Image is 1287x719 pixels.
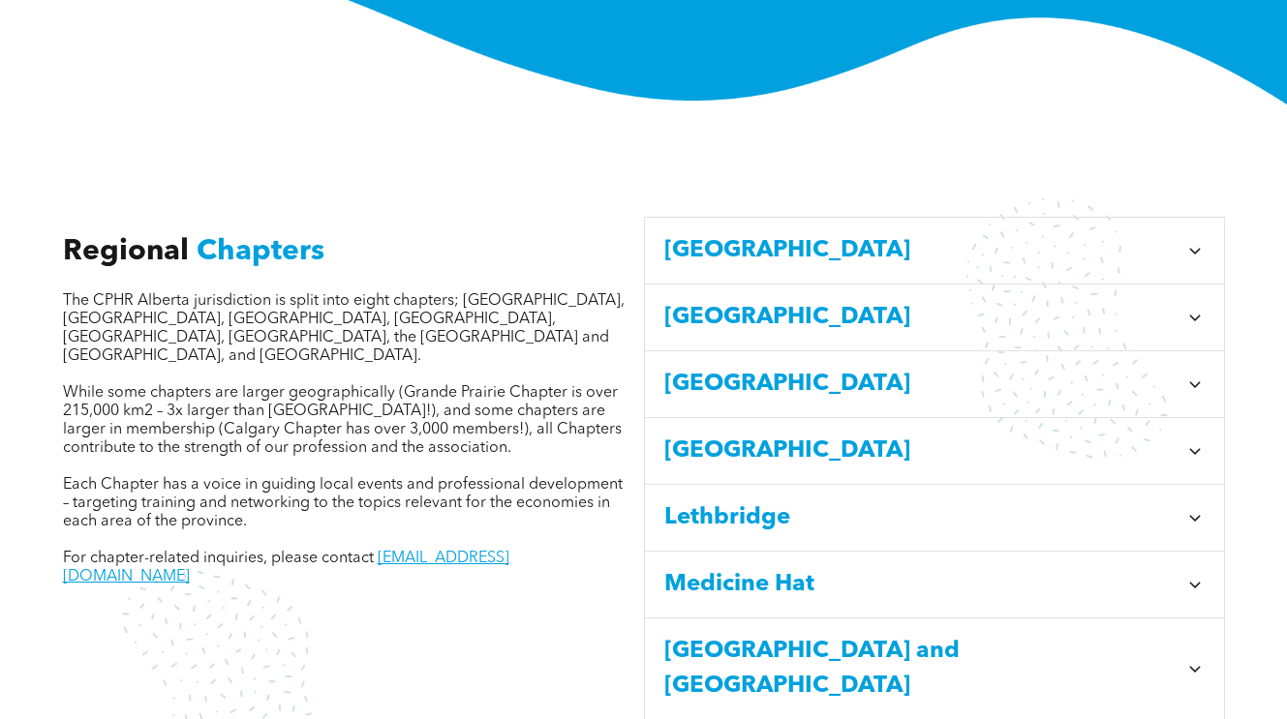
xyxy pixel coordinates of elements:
span: Each Chapter has a voice in guiding local events and professional development – targeting trainin... [63,477,623,529]
span: [GEOGRAPHIC_DATA] [664,434,1178,468]
span: Medicine Hat [664,567,1178,602]
span: [GEOGRAPHIC_DATA] [664,300,1178,335]
span: The CPHR Alberta jurisdiction is split into eight chapters; [GEOGRAPHIC_DATA], [GEOGRAPHIC_DATA],... [63,293,625,364]
span: Lethbridge [664,500,1178,535]
span: [GEOGRAPHIC_DATA] [664,367,1178,402]
span: While some chapters are larger geographically (Grande Prairie Chapter is over 215,000 km2 – 3x la... [63,385,622,456]
span: Regional [63,237,189,266]
span: Chapters [197,237,324,266]
span: [GEOGRAPHIC_DATA] [664,233,1178,268]
span: For chapter-related inquiries, please contact [63,551,374,566]
span: [GEOGRAPHIC_DATA] and [GEOGRAPHIC_DATA] [664,634,1178,704]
